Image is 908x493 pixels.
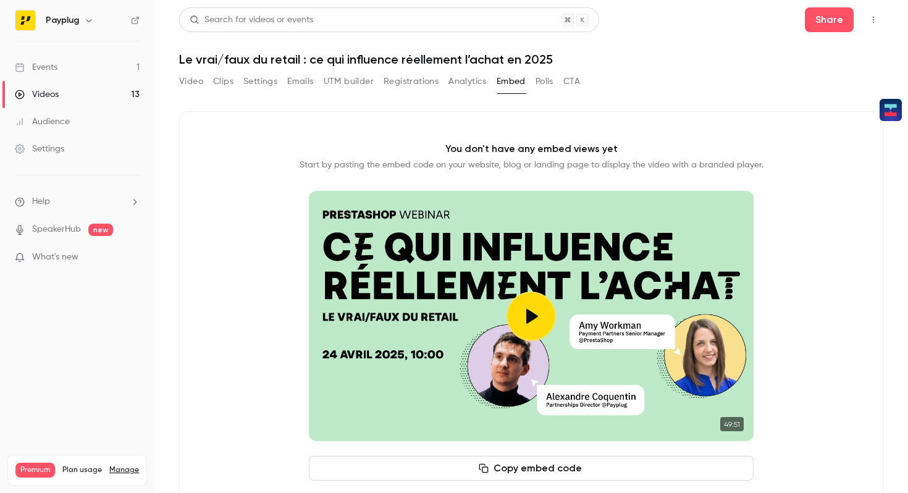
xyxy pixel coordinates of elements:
button: Settings [243,72,277,91]
p: You don't have any embed views yet [445,141,618,156]
time: 49:51 [720,417,744,431]
button: Video [179,72,203,91]
div: Settings [15,143,64,155]
button: CTA [563,72,580,91]
section: Cover [309,191,754,441]
button: Copy embed code [309,456,754,481]
button: UTM builder [324,72,374,91]
button: Clips [213,72,233,91]
h1: Le vrai/faux du retail : ce qui influence réellement l’achat en 2025 [179,52,883,67]
iframe: Noticeable Trigger [125,252,140,263]
button: Analytics [448,72,487,91]
span: new [88,224,113,236]
button: Polls [536,72,553,91]
span: What's new [32,251,78,264]
button: Registrations [384,72,439,91]
span: Plan usage [62,465,102,475]
span: Premium [15,463,55,478]
button: Embed [497,72,526,91]
a: SpeakerHub [32,223,81,236]
div: Audience [15,116,70,128]
a: Manage [109,465,139,475]
div: Events [15,61,57,74]
img: Payplug [15,11,35,30]
div: Videos [15,88,59,101]
p: Start by pasting the embed code on your website, blog or landing page to display the video with a... [300,159,763,171]
span: Help [32,195,50,208]
h6: Payplug [46,14,79,27]
button: Play video [507,292,556,341]
li: help-dropdown-opener [15,195,140,208]
button: Top Bar Actions [864,10,883,30]
button: Share [805,7,854,32]
div: Search for videos or events [190,14,313,27]
button: Emails [287,72,313,91]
